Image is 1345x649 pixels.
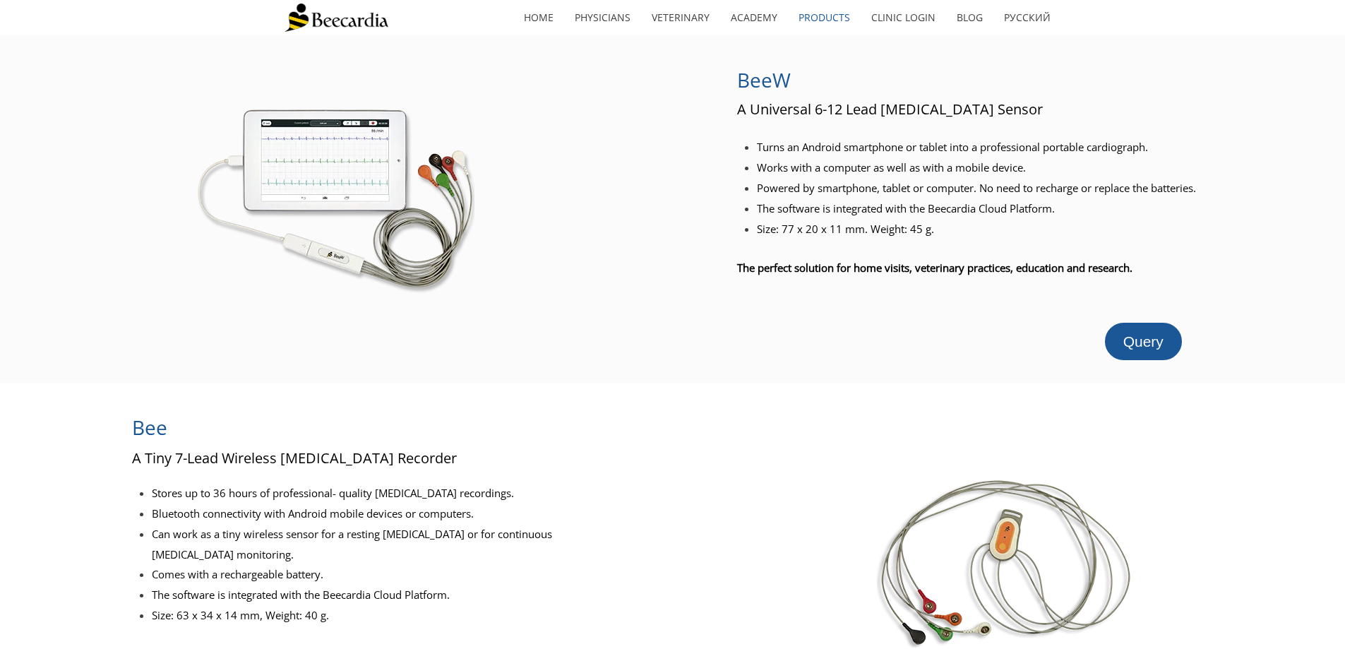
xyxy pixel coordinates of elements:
span: Stores up to 36 hours of professional- quality [MEDICAL_DATA] recordings. [152,486,514,500]
span: Comes with a rechargeable battery. [152,567,323,581]
a: Veterinary [641,1,720,34]
span: The software is integrated with the Beecardia Cloud Platform. [757,201,1055,215]
span: BeeW [737,66,791,93]
a: Query [1105,323,1182,360]
a: Physicians [564,1,641,34]
img: Beecardia [285,4,388,32]
a: Clinic Login [861,1,946,34]
span: Bee [132,414,167,441]
span: Turns an Android smartphone or tablet into a professional portable cardiograph. [757,140,1148,154]
span: Powered by smartphone, tablet or computer. No need to recharge or replace the batteries. [757,181,1196,195]
span: Size: 77 x 20 x 11 mm. Weight: 45 g. [757,222,934,236]
span: Size: 63 x 34 x 14 mm, Weight: 40 g. [152,608,329,622]
a: home [513,1,564,34]
a: Русский [993,1,1061,34]
span: Can work as a tiny wireless sensor for a resting [MEDICAL_DATA] or for continuous [MEDICAL_DATA] ... [152,527,552,561]
span: The perfect solution for home visits, veterinary practices, education and research. [737,261,1132,275]
span: A Universal 6-12 Lead [MEDICAL_DATA] Sensor [737,100,1043,119]
span: The software is integrated with the Beecardia Cloud Platform. [152,588,450,602]
span: Query [1123,333,1164,350]
span: Works with a computer as well as with a mobile device. [757,160,1026,174]
span: A Tiny 7-Lead Wireless [MEDICAL_DATA] Recorder [132,448,457,468]
a: Products [788,1,861,34]
a: Blog [946,1,993,34]
a: Academy [720,1,788,34]
span: Bluetooth connectivity with Android mobile devices or computers. [152,506,474,520]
